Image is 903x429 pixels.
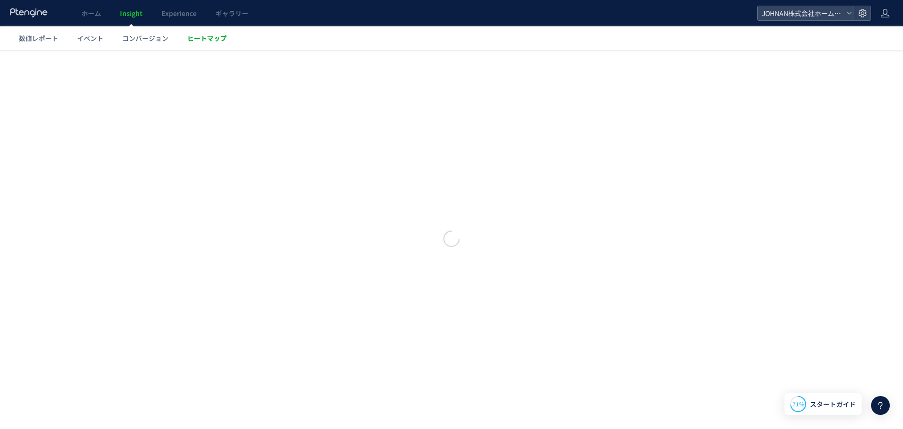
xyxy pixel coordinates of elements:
span: ヒートマップ [187,33,227,43]
span: スタートガイド [810,399,856,409]
span: ギャラリー [215,8,248,18]
span: 数値レポート [19,33,58,43]
span: Experience [161,8,197,18]
span: Insight [120,8,143,18]
span: 71% [792,400,804,408]
span: ホーム [81,8,101,18]
span: イベント [77,33,103,43]
span: コンバージョン [122,33,168,43]
span: JOHNAN株式会社ホームページ [759,6,843,20]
